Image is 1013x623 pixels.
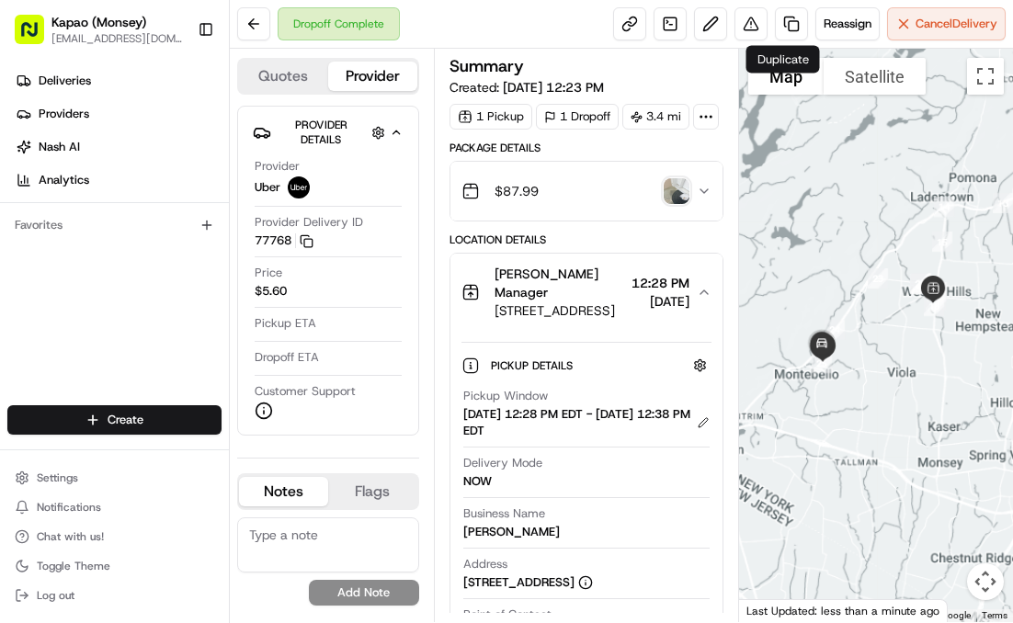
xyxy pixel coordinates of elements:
span: Nash AI [39,139,80,155]
span: Dropoff ETA [255,349,319,366]
span: Analytics [39,172,89,188]
button: Toggle Theme [7,553,222,579]
a: Deliveries [7,66,229,96]
button: Provider [328,62,417,91]
span: Pickup Details [491,358,576,373]
span: Reassign [824,16,871,32]
a: Analytics [7,165,229,195]
span: Provider Details [295,118,347,147]
span: $87.99 [495,182,539,200]
div: 23 [860,261,895,296]
span: Customer Support [255,383,356,400]
div: Favorites [7,210,222,240]
button: Log out [7,583,222,608]
span: Pickup ETA [255,315,316,332]
span: Providers [39,106,89,122]
span: [PERSON_NAME] Manager [495,265,624,301]
span: Price [255,265,282,281]
button: Flags [328,477,417,506]
button: 77768 [255,232,313,249]
div: 15 [925,224,960,259]
button: Create [7,405,222,435]
span: Deliveries [39,73,91,89]
span: Created: [450,78,604,96]
span: Toggle Theme [37,559,110,573]
button: Chat with us! [7,524,222,549]
div: NOW [463,473,492,490]
div: Duplicate [746,46,820,74]
span: Notifications [37,500,101,515]
button: Kapao (Monsey)[EMAIL_ADDRESS][DOMAIN_NAME] [7,7,190,51]
span: Provider Delivery ID [255,214,363,231]
button: Settings [7,465,222,491]
a: Nash AI [7,132,229,162]
div: 21 [904,266,939,300]
button: Notes [239,477,328,506]
span: [DATE] [632,292,689,311]
img: Google [744,598,804,622]
span: Provider [255,158,300,175]
a: Providers [7,99,229,129]
a: Open this area in Google Maps (opens a new window) [744,598,804,622]
span: Cancel Delivery [916,16,997,32]
button: Provider Details [253,114,404,151]
span: Chat with us! [37,529,104,544]
span: [STREET_ADDRESS] [495,301,624,320]
span: Point of Contact [463,606,552,623]
button: $87.99photo_proof_of_delivery image [450,162,723,221]
div: Location Details [450,232,723,247]
button: Kapao (Monsey) [51,13,146,31]
div: 14 [927,189,962,224]
span: Address [463,556,507,572]
span: Delivery Mode [463,455,542,471]
span: Settings [37,470,78,485]
div: [STREET_ADDRESS] [463,574,593,591]
div: [PERSON_NAME] [463,524,560,540]
div: 24 [817,312,852,347]
div: 22 [903,266,938,301]
div: 1 Pickup [450,104,532,130]
div: 1 Dropoff [536,104,619,130]
div: Last Updated: less than a minute ago [739,599,948,622]
button: Map camera controls [967,563,1004,600]
a: Terms [982,610,1007,620]
button: Reassign [815,7,880,40]
button: Quotes [239,62,328,91]
button: Toggle fullscreen view [967,58,1004,95]
span: Uber [255,179,280,196]
div: [DATE] 12:28 PM EDT - [DATE] 12:38 PM EDT [463,406,710,439]
button: [EMAIL_ADDRESS][DOMAIN_NAME] [51,31,183,46]
img: photo_proof_of_delivery image [664,178,689,204]
span: $5.60 [255,283,287,300]
div: Package Details [450,141,723,155]
button: Show street map [748,58,824,95]
span: [DATE] 12:23 PM [503,79,604,96]
div: 3.4 mi [622,104,689,130]
span: Pickup Window [463,388,548,404]
h3: Summary [450,58,524,74]
span: 12:28 PM [632,274,689,292]
span: Business Name [463,505,545,522]
span: Create [108,412,143,428]
button: Notifications [7,494,222,520]
button: [PERSON_NAME] Manager[STREET_ADDRESS]12:28 PM[DATE] [450,254,723,331]
span: Log out [37,588,74,603]
img: uber-new-logo.jpeg [288,176,310,198]
button: Show satellite imagery [824,58,926,95]
button: CancelDelivery [887,7,1006,40]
